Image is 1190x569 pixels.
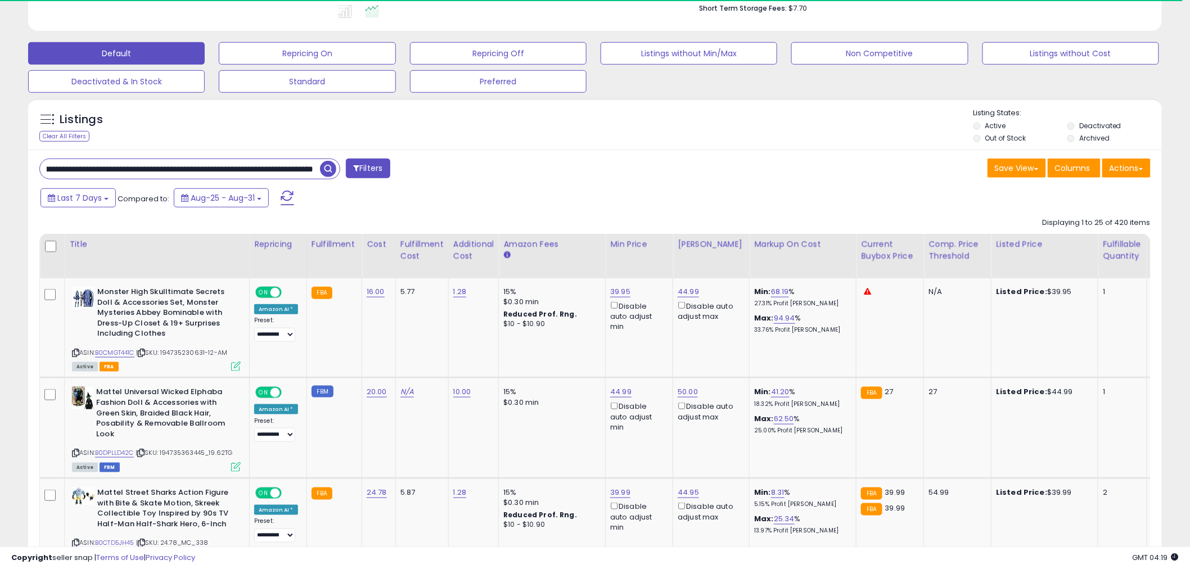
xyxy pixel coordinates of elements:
a: 25.34 [774,513,795,525]
div: Current Buybox Price [861,238,919,262]
a: 68.19 [771,286,789,297]
a: 39.95 [610,286,630,297]
div: Amazon AI * [254,404,298,414]
small: FBA [312,287,332,299]
small: FBM [312,386,333,398]
button: Standard [219,70,395,93]
b: Mattel Universal Wicked Elphaba Fashion Doll & Accessories with Green Skin, Braided Black Hair, P... [96,387,233,442]
div: Preset: [254,317,298,342]
a: Privacy Policy [146,552,195,563]
a: 1.28 [453,487,467,498]
p: 5.15% Profit [PERSON_NAME] [754,500,848,508]
span: All listings currently available for purchase on Amazon [72,463,98,472]
div: Disable auto adjust max [678,300,741,322]
a: 50.00 [678,386,698,398]
b: Min: [754,286,771,297]
div: $0.30 min [503,297,597,307]
b: Min: [754,386,771,397]
div: Preset: [254,517,298,543]
div: Clear All Filters [39,131,89,142]
b: Reduced Prof. Rng. [503,510,577,520]
p: 33.76% Profit [PERSON_NAME] [754,326,848,334]
div: 27 [928,387,982,397]
div: % [754,514,848,535]
small: Amazon Fees. [503,250,510,260]
b: Listed Price: [996,487,1047,498]
button: Save View [988,159,1046,178]
b: Max: [754,413,774,424]
button: Preferred [410,70,587,93]
div: Amazon AI * [254,505,298,515]
div: Preset: [254,417,298,442]
div: Cost [367,238,391,250]
div: Title [69,238,245,250]
span: 2025-09-8 04:19 GMT [1133,552,1179,563]
label: Deactivated [1079,121,1121,130]
button: Repricing Off [410,42,587,65]
div: Disable auto adjust min [610,300,664,332]
a: 44.99 [610,386,632,398]
div: Listed Price [996,238,1093,250]
div: N/A [928,287,982,297]
span: 39.99 [885,487,905,498]
div: 2 [1103,487,1138,498]
div: Fulfillment Cost [400,238,444,262]
img: 519zlxkUyoL._SL40_.jpg [72,287,94,309]
span: Columns [1055,162,1090,174]
a: 8.31 [771,487,785,498]
div: Displaying 1 to 25 of 420 items [1043,218,1151,228]
p: 13.97% Profit [PERSON_NAME] [754,527,848,535]
div: 15% [503,487,597,498]
span: ON [256,288,271,297]
div: Fulfillment [312,238,357,250]
div: Amazon Fees [503,238,601,250]
label: Archived [1079,133,1110,143]
span: | SKU: 194735230631-12-AM [136,348,227,357]
label: Active [985,121,1006,130]
div: [PERSON_NAME] [678,238,745,250]
div: $0.30 min [503,398,597,408]
a: 62.50 [774,413,794,425]
button: Deactivated & In Stock [28,70,205,93]
div: 1 [1103,287,1138,297]
p: 18.32% Profit [PERSON_NAME] [754,400,848,408]
div: $44.99 [996,387,1089,397]
div: Disable auto adjust max [678,400,741,422]
span: OFF [280,489,298,498]
div: seller snap | | [11,553,195,563]
button: Aug-25 - Aug-31 [174,188,269,207]
span: FBA [100,362,119,372]
div: % [754,313,848,334]
div: % [754,414,848,435]
button: Non Competitive [791,42,968,65]
h5: Listings [60,112,103,128]
div: 15% [503,387,597,397]
div: Repricing [254,238,302,250]
span: ON [256,388,271,398]
div: Min Price [610,238,668,250]
div: $0.30 min [503,498,597,508]
div: Disable auto adjust max [678,500,741,522]
button: Listings without Min/Max [601,42,777,65]
a: 44.99 [678,286,699,297]
button: Repricing On [219,42,395,65]
a: B0CMGT441C [95,348,134,358]
div: 54.99 [928,487,982,498]
div: Disable auto adjust min [610,500,664,532]
img: 41dIR1ayPfL._SL40_.jpg [72,487,94,505]
button: Listings without Cost [982,42,1159,65]
b: Min: [754,487,771,498]
b: Max: [754,313,774,323]
div: ASIN: [72,287,241,370]
b: Mattel Street Sharks Action Figure with Bite & Skate Motion, Skreek Collectible Toy Inspired by 9... [97,487,234,532]
div: Amazon AI * [254,304,298,314]
a: B0DPLLD42C [95,448,134,458]
b: Short Term Storage Fees: [699,3,787,13]
button: Filters [346,159,390,178]
div: $10 - $10.90 [503,520,597,530]
div: $10 - $10.90 [503,319,597,329]
button: Columns [1048,159,1101,178]
span: Compared to: [118,193,169,204]
a: 44.95 [678,487,699,498]
div: Fulfillable Quantity [1103,238,1142,262]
